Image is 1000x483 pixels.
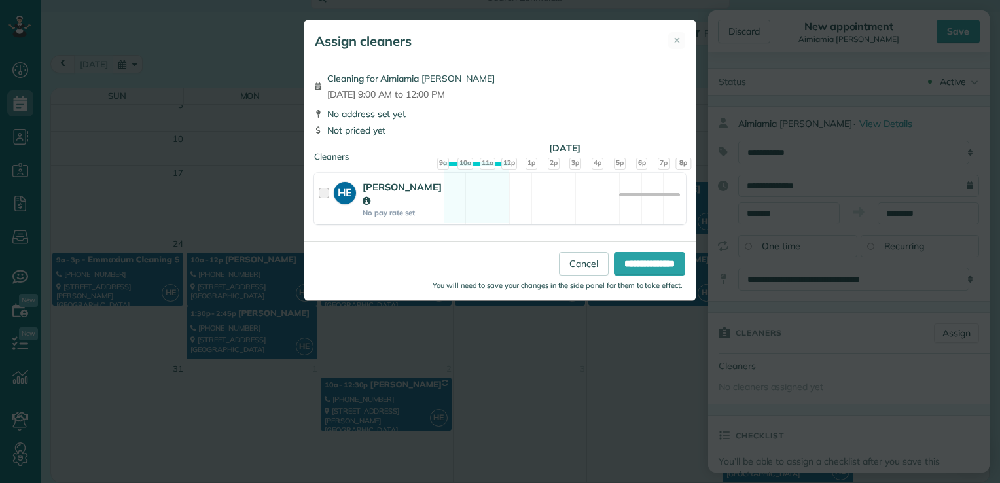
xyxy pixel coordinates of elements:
[314,124,686,137] div: Not priced yet
[673,34,681,46] span: ✕
[363,208,442,217] strong: No pay rate set
[315,32,412,50] h5: Assign cleaners
[327,72,495,85] span: Cleaning for Aimiamia [PERSON_NAME]
[559,252,609,276] a: Cancel
[314,151,686,154] div: Cleaners
[327,88,495,101] span: [DATE] 9:00 AM to 12:00 PM
[314,107,686,120] div: No address set yet
[334,182,356,200] strong: HE
[433,281,683,290] small: You will need to save your changes in the side panel for them to take effect.
[363,181,442,207] strong: [PERSON_NAME]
